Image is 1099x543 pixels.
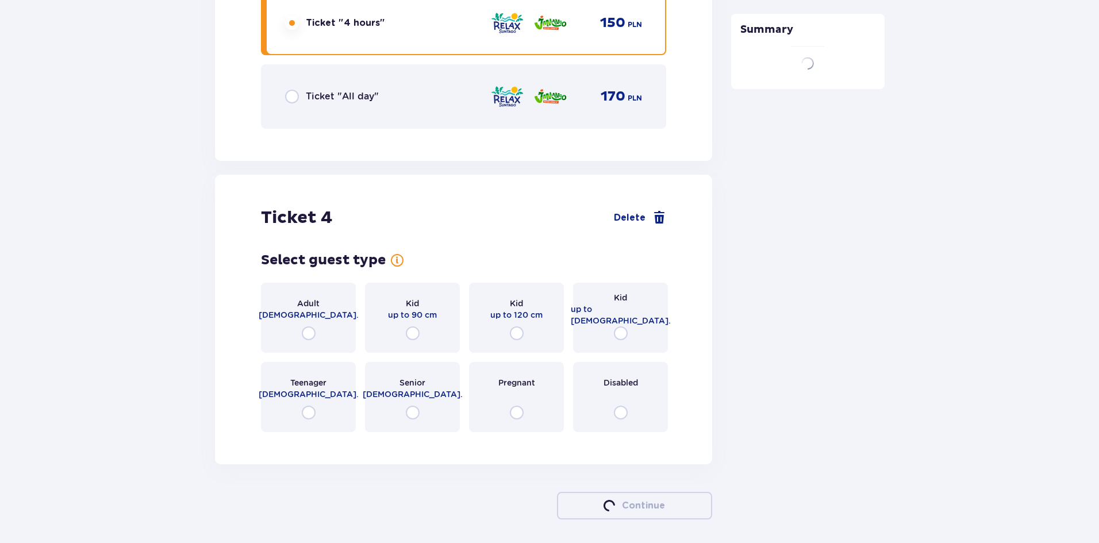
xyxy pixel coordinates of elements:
[602,499,616,513] img: loader
[297,298,320,309] span: Adult
[614,211,666,225] a: Delete
[731,23,885,46] p: Summary
[533,84,567,109] img: Jamango
[601,88,625,105] span: 170
[571,303,671,326] span: up to [DEMOGRAPHIC_DATA].
[614,292,627,303] span: Kid
[798,54,817,73] img: loader
[533,11,567,35] img: Jamango
[557,492,712,519] button: loaderContinue
[259,388,359,400] span: [DEMOGRAPHIC_DATA].
[628,93,642,103] span: PLN
[363,388,463,400] span: [DEMOGRAPHIC_DATA].
[259,309,359,321] span: [DEMOGRAPHIC_DATA].
[490,11,524,35] img: Relax
[406,298,419,309] span: Kid
[498,377,535,388] span: Pregnant
[628,20,642,30] span: PLN
[306,17,385,29] span: Ticket "4 hours"
[490,309,543,321] span: up to 120 cm
[399,377,425,388] span: Senior
[261,252,386,269] h3: Select guest type
[600,14,625,32] span: 150
[306,90,379,103] span: Ticket "All day"
[604,377,638,388] span: Disabled
[290,377,326,388] span: Teenager
[510,298,523,309] span: Kid
[490,84,524,109] img: Relax
[622,499,665,512] p: Continue
[388,309,437,321] span: up to 90 cm
[614,211,645,224] span: Delete
[261,207,333,229] h2: Ticket 4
